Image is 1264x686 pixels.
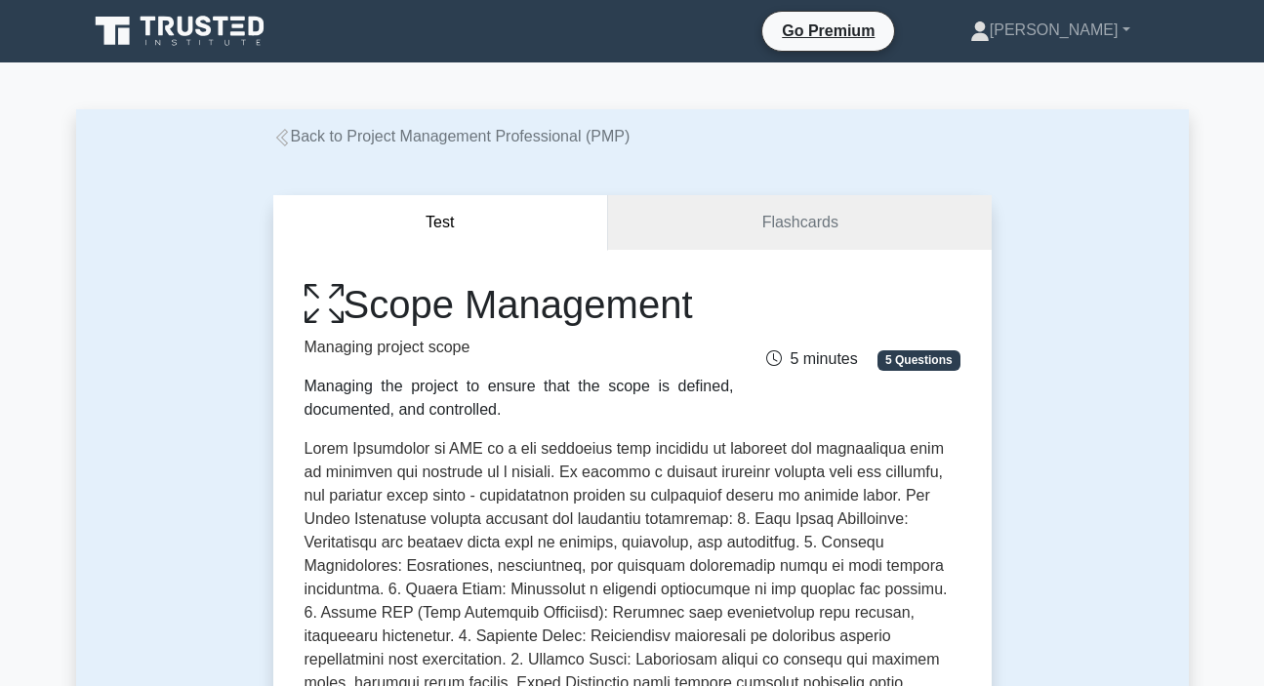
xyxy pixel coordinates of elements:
[766,350,857,367] span: 5 minutes
[305,281,734,328] h1: Scope Management
[877,350,959,370] span: 5 Questions
[273,128,631,144] a: Back to Project Management Professional (PMP)
[305,336,734,359] p: Managing project scope
[923,11,1177,50] a: [PERSON_NAME]
[305,375,734,422] div: Managing the project to ensure that the scope is defined, documented, and controlled.
[770,19,886,43] a: Go Premium
[273,195,609,251] button: Test
[608,195,991,251] a: Flashcards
